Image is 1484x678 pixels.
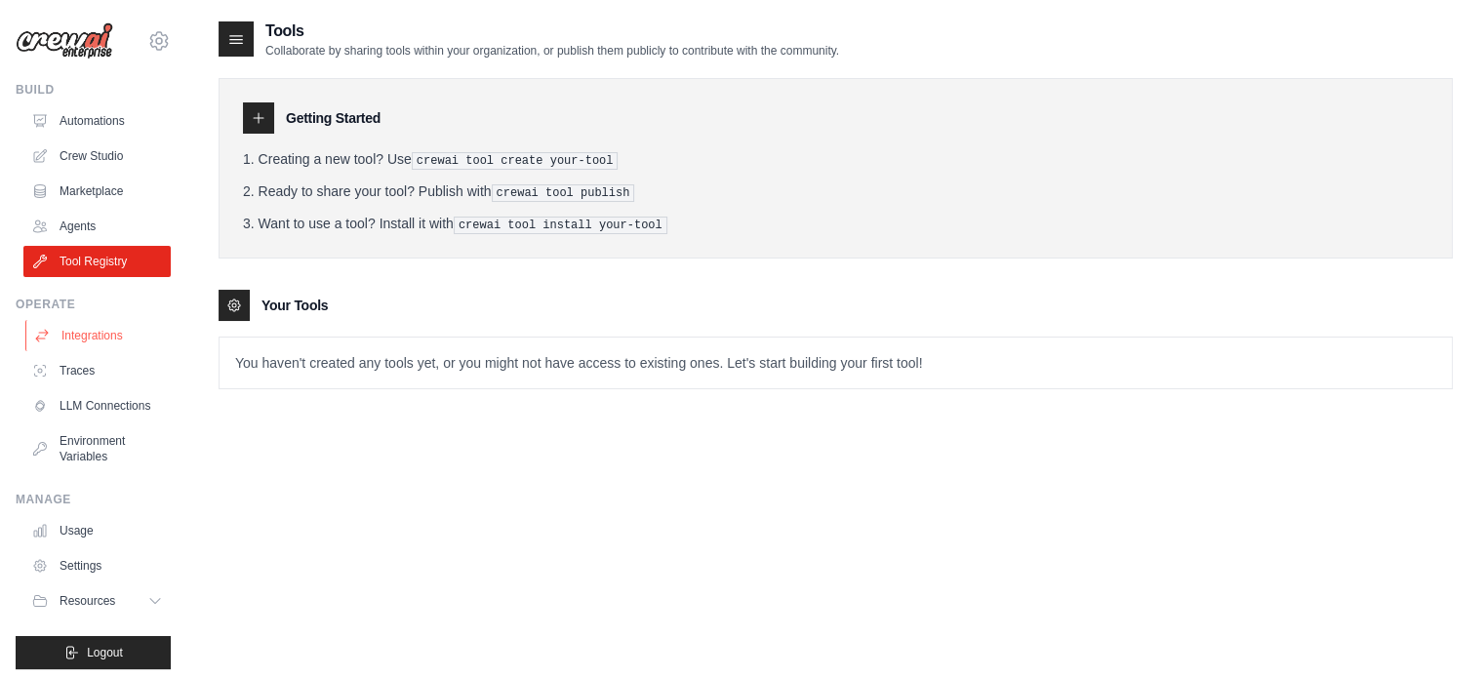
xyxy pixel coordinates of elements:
[23,246,171,277] a: Tool Registry
[23,105,171,137] a: Automations
[243,149,1428,170] li: Creating a new tool? Use
[25,320,173,351] a: Integrations
[23,390,171,421] a: LLM Connections
[220,338,1452,388] p: You haven't created any tools yet, or you might not have access to existing ones. Let's start bui...
[265,20,839,43] h2: Tools
[16,297,171,312] div: Operate
[492,184,635,202] pre: crewai tool publish
[60,593,115,609] span: Resources
[23,140,171,172] a: Crew Studio
[87,645,123,660] span: Logout
[1386,584,1484,678] iframe: Chat Widget
[23,425,171,472] a: Environment Variables
[23,176,171,207] a: Marketplace
[23,550,171,581] a: Settings
[16,22,113,60] img: Logo
[16,636,171,669] button: Logout
[454,217,667,234] pre: crewai tool install your-tool
[243,214,1428,234] li: Want to use a tool? Install it with
[23,515,171,546] a: Usage
[286,108,381,128] h3: Getting Started
[243,181,1428,202] li: Ready to share your tool? Publish with
[16,82,171,98] div: Build
[265,43,839,59] p: Collaborate by sharing tools within your organization, or publish them publicly to contribute wit...
[23,355,171,386] a: Traces
[23,585,171,617] button: Resources
[23,211,171,242] a: Agents
[16,492,171,507] div: Manage
[261,296,328,315] h3: Your Tools
[412,152,619,170] pre: crewai tool create your-tool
